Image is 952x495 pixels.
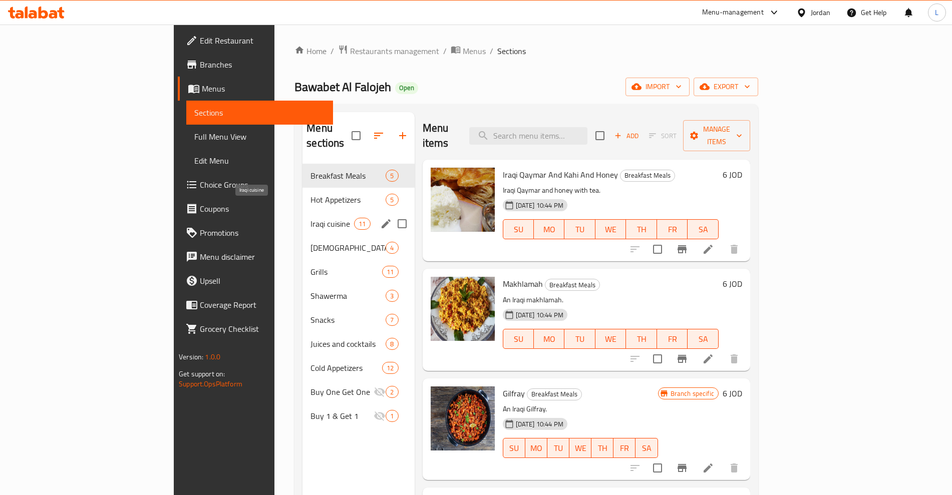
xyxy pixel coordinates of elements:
[538,222,560,237] span: MO
[386,242,398,254] div: items
[657,219,688,239] button: FR
[670,347,694,371] button: Branch-specific-item
[617,441,631,455] span: FR
[310,290,386,302] span: Shawerma
[723,277,742,291] h6: 6 JOD
[591,438,613,458] button: TH
[545,279,600,291] div: Breakfast Meals
[503,276,543,291] span: Makhlamah
[302,332,414,356] div: Juices and cocktails8
[178,197,333,221] a: Coupons
[599,332,622,346] span: WE
[386,339,398,349] span: 8
[310,242,386,254] span: [DEMOGRAPHIC_DATA]
[667,389,718,398] span: Branch specific
[626,329,657,349] button: TH
[630,222,653,237] span: TH
[194,155,325,167] span: Edit Menu
[310,314,386,326] span: Snacks
[595,219,626,239] button: WE
[386,338,398,350] div: items
[702,243,714,255] a: Edit menu item
[178,53,333,77] a: Branches
[451,45,486,58] a: Menus
[573,441,587,455] span: WE
[692,332,714,346] span: SA
[355,219,370,229] span: 11
[722,347,746,371] button: delete
[702,7,764,19] div: Menu-management
[382,266,398,278] div: items
[310,266,382,278] div: Grills
[367,124,391,148] span: Sort sections
[200,59,325,71] span: Branches
[178,317,333,341] a: Grocery Checklist
[643,128,683,144] span: Select section first
[670,237,694,261] button: Branch-specific-item
[503,167,618,182] span: Iraqi Qaymar And Kahi And Honey
[692,222,714,237] span: SA
[310,386,374,398] span: Buy One Get One
[386,291,398,301] span: 3
[386,243,398,253] span: 4
[640,441,654,455] span: SA
[386,410,398,422] div: items
[186,149,333,173] a: Edit Menu
[702,81,750,93] span: export
[302,308,414,332] div: Snacks7
[379,216,394,231] button: edit
[391,124,415,148] button: Add section
[633,81,682,93] span: import
[613,130,640,142] span: Add
[610,128,643,144] span: Add item
[688,219,718,239] button: SA
[512,310,567,320] span: [DATE] 10:44 PM
[599,222,622,237] span: WE
[310,338,386,350] span: Juices and cocktails
[811,7,830,18] div: Jordan
[529,441,543,455] span: MO
[310,194,386,206] span: Hot Appetizers
[302,404,414,428] div: Buy 1 & Get 11
[534,329,564,349] button: MO
[647,457,668,478] span: Select to update
[423,121,457,151] h2: Menu items
[205,350,220,363] span: 1.0.0
[178,245,333,269] a: Menu disclaimer
[630,332,653,346] span: TH
[179,367,225,380] span: Get support on:
[538,332,560,346] span: MO
[443,45,447,57] li: /
[178,269,333,293] a: Upsell
[178,77,333,101] a: Menus
[200,35,325,47] span: Edit Restaurant
[395,82,418,94] div: Open
[545,279,599,291] span: Breakfast Meals
[661,222,684,237] span: FR
[178,29,333,53] a: Edit Restaurant
[497,45,526,57] span: Sections
[527,388,582,400] div: Breakfast Meals
[395,84,418,92] span: Open
[694,78,758,96] button: export
[338,45,439,58] a: Restaurants management
[383,267,398,277] span: 11
[647,239,668,260] span: Select to update
[310,170,386,182] span: Breakfast Meals
[568,332,591,346] span: TU
[386,290,398,302] div: items
[302,212,414,236] div: Iraqi cuisine11edit
[386,170,398,182] div: items
[595,441,609,455] span: TH
[310,410,374,422] span: Buy 1 & Get 1
[294,45,758,58] nav: breadcrumb
[178,221,333,245] a: Promotions
[547,438,569,458] button: TU
[374,410,386,422] svg: Inactive section
[178,173,333,197] a: Choice Groups
[374,386,386,398] svg: Inactive section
